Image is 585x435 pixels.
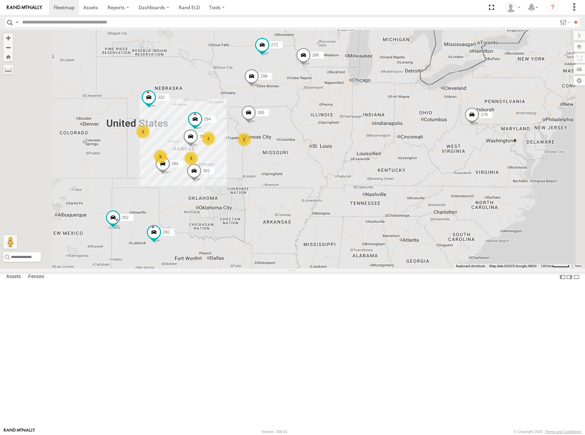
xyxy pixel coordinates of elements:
span: Map data ©2025 Google, INEGI [489,264,537,268]
label: Search Filter Options [557,17,572,27]
button: Map Scale: 100 km per 46 pixels [539,264,571,269]
a: Visit our Website [4,428,35,435]
a: Terms (opens in new tab) [575,264,582,267]
span: 256 [200,134,206,139]
div: 2 [237,133,251,146]
div: 3 [184,151,198,165]
div: © Copyright 2025 - [513,430,581,434]
span: 266 [312,52,319,57]
label: Map Settings [573,76,585,85]
a: Terms and Conditions [545,430,581,434]
div: Shane Miller [503,2,523,13]
span: 284 [172,161,178,166]
span: 302 [203,168,210,173]
span: 294 [204,117,211,122]
label: Measure [3,65,13,74]
label: Hide Summary Table [573,272,580,282]
span: 282 [163,229,170,234]
button: Keyboard shortcuts [456,264,485,269]
span: 232 [158,95,164,100]
label: Dock Summary Table to the Left [559,272,566,282]
span: 278 [481,112,488,117]
span: 300 [257,110,264,115]
button: Zoom in [3,33,13,43]
button: Drag Pegman onto the map to open Street View [3,235,17,249]
span: 100 km [541,264,552,268]
img: rand-logo.svg [7,5,42,10]
div: 2 [202,132,215,145]
span: 298 [260,74,267,79]
div: 5 [154,150,167,163]
span: 272 [271,42,278,47]
button: Zoom Home [3,52,13,61]
label: Dock Summary Table to the Right [566,272,573,282]
label: Assets [3,272,24,282]
i: ? [547,2,558,13]
div: 2 [136,125,150,139]
label: Fences [25,272,48,282]
span: 262 [122,215,129,220]
button: Zoom out [3,43,13,52]
div: Version: 308.01 [262,430,287,434]
label: Search Query [14,17,20,27]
